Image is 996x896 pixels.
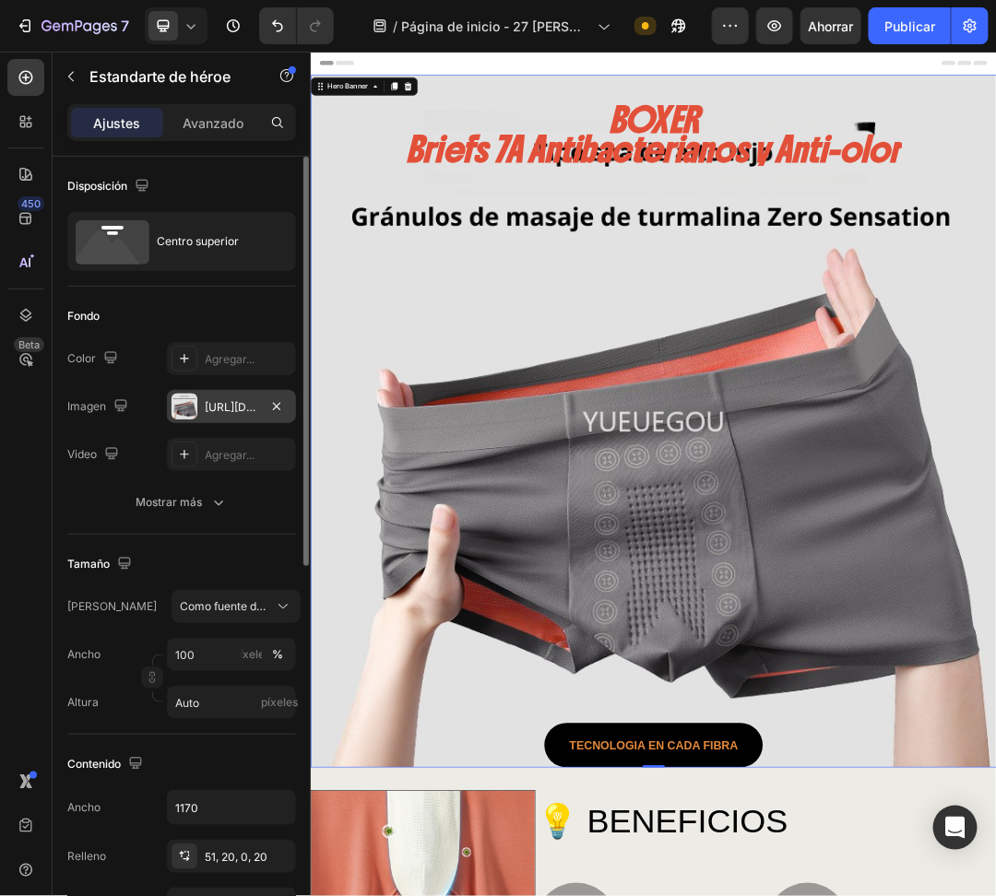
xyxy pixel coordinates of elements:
[233,647,270,661] font: píxeles
[67,757,121,771] font: Contenido
[67,351,96,365] font: Color
[393,18,397,34] font: /
[809,18,854,34] font: Ahorrar
[205,400,324,414] font: [URL][DOMAIN_NAME]
[205,850,267,864] font: 51, 20, 0, 20
[205,448,255,462] font: Agregar...
[800,7,861,44] button: Ahorrar
[157,234,239,248] font: Centro superior
[168,791,295,824] input: Auto
[89,65,246,88] p: Estandarte de héroe
[67,447,97,461] font: Video
[23,48,97,65] div: Hero Banner
[259,7,334,44] div: Deshacer/Rehacer
[154,87,953,183] p: BOXER Briefs 7A Antibacterianos y Anti-olor
[884,18,935,34] font: Publicar
[67,179,127,193] font: Disposición
[67,557,110,571] font: Tamaño
[18,338,40,351] font: Beta
[172,590,301,623] button: Como fuente de banner
[272,647,283,661] font: %
[7,7,137,44] button: 7
[67,486,296,519] button: Mostrar más
[869,7,951,44] button: Publicar
[67,647,101,661] font: Ancho
[94,115,141,131] font: Ajustes
[67,599,157,613] font: [PERSON_NAME]
[67,309,100,323] font: Fondo
[267,643,289,666] button: píxeles
[241,643,263,666] button: %
[67,800,101,814] font: Ancho
[152,85,954,184] h2: Rich Text Editor. Editing area: main
[89,67,231,86] font: Estandarte de héroe
[180,599,302,613] font: Como fuente de banner
[67,849,106,863] font: Relleno
[261,695,298,709] font: píxeles
[183,115,243,131] font: Avanzado
[67,399,106,413] font: Imagen
[933,806,978,850] div: Abrir Intercom Messenger
[401,18,589,53] font: Página de inicio - 27 [PERSON_NAME], 12:00:54
[21,197,41,210] font: 450
[167,686,296,719] input: píxeles
[136,495,202,509] font: Mostrar más
[121,17,129,35] font: 7
[167,638,296,671] input: píxeles%
[67,695,99,709] font: Altura
[205,352,255,366] font: Agregar...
